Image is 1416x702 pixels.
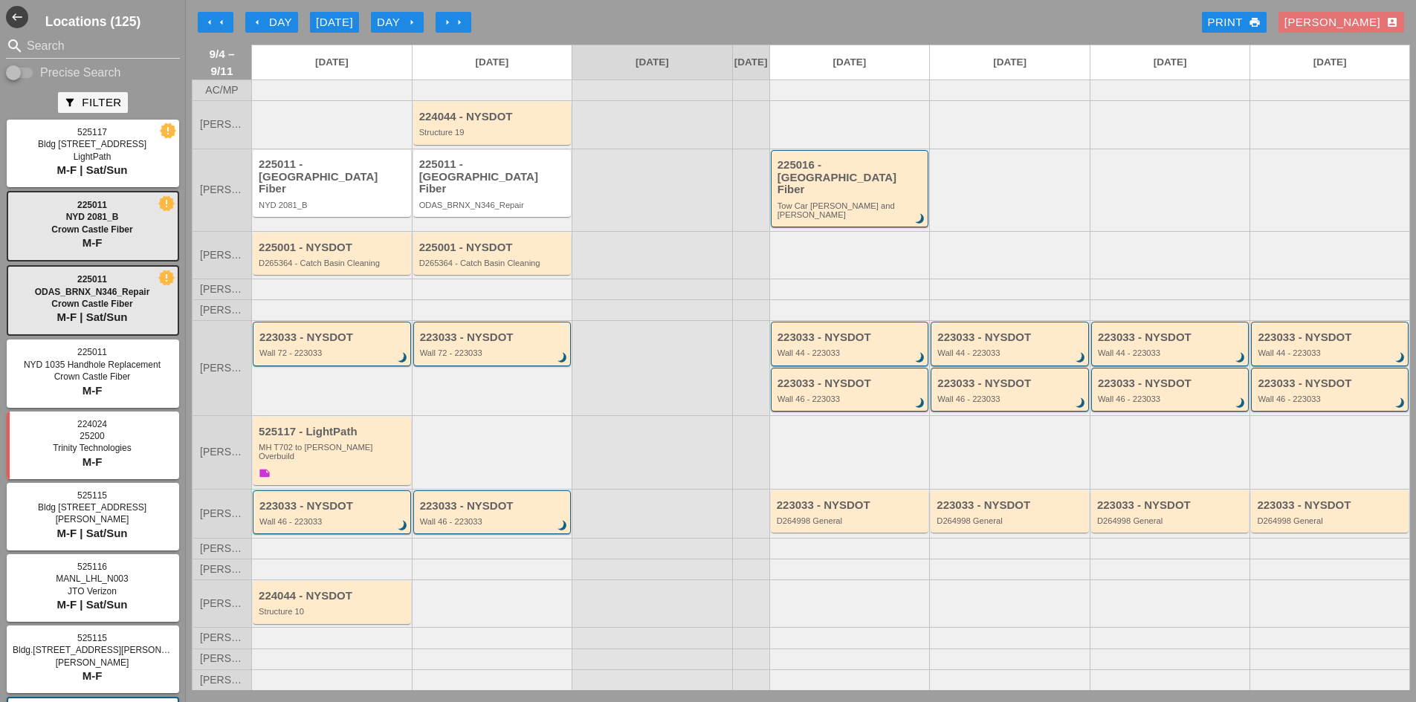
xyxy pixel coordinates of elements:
[83,669,103,682] span: M-F
[1098,331,1245,344] div: 223033 - NYSDOT
[200,675,244,686] span: [PERSON_NAME]
[1098,377,1245,390] div: 223033 - NYSDOT
[912,395,928,412] i: brightness_3
[377,14,418,31] div: Day
[200,184,244,195] span: [PERSON_NAME]
[406,16,418,28] i: arrow_right
[1258,394,1404,403] div: Wall 46 - 223033
[1284,14,1398,31] div: [PERSON_NAME]
[555,518,571,534] i: brightness_3
[395,518,411,534] i: brightness_3
[77,200,107,210] span: 225011
[1073,395,1089,412] i: brightness_3
[1090,45,1250,79] a: [DATE]
[77,562,107,572] span: 525116
[777,159,925,196] div: 225016 - [GEOGRAPHIC_DATA] Fiber
[77,274,107,285] span: 225011
[777,201,925,220] div: Tow Car Broome and Willett
[56,311,127,323] span: M-F | Sat/Sun
[200,508,244,519] span: [PERSON_NAME]
[77,633,107,643] span: 525115
[1073,350,1089,366] i: brightness_3
[1097,499,1246,512] div: 223033 - NYSDOT
[6,6,28,28] i: west
[1278,12,1404,33] button: [PERSON_NAME]
[259,517,407,526] div: Wall 46 - 223033
[937,516,1085,525] div: D264998 General
[937,348,1084,357] div: Wall 44 - 223033
[27,34,159,58] input: Search
[413,45,572,79] a: [DATE]
[436,12,471,33] button: Move Ahead 1 Week
[770,45,930,79] a: [DATE]
[420,348,567,357] div: Wall 72 - 223033
[24,360,161,370] span: NYD 1035 Handhole Replacement
[58,92,127,113] button: Filter
[200,250,244,261] span: [PERSON_NAME]
[53,443,131,453] span: Trinity Technologies
[51,299,132,309] span: Crown Castle Fiber
[419,128,568,137] div: Structure 19
[259,241,407,254] div: 225001 - NYSDOT
[1258,377,1404,390] div: 223033 - NYSDOT
[419,201,568,209] div: ODAS_BRNX_N346_Repair
[1233,395,1249,412] i: brightness_3
[259,259,407,267] div: D265364 - Catch Basin Cleaning
[251,16,263,28] i: arrow_left
[200,119,244,130] span: [PERSON_NAME]
[259,331,407,344] div: 223033 - NYSDOT
[419,111,568,123] div: 224044 - NYSDOT
[912,211,928,227] i: brightness_3
[419,241,568,254] div: 225001 - NYSDOT
[74,152,111,162] span: LightPath
[420,500,567,513] div: 223033 - NYSDOT
[259,467,271,479] i: note
[733,45,769,79] a: [DATE]
[200,653,244,664] span: [PERSON_NAME]
[259,201,407,209] div: NYD 2081_B
[259,158,407,195] div: 225011 - [GEOGRAPHIC_DATA] Fiber
[1258,348,1404,357] div: Wall 44 - 223033
[56,514,129,524] span: [PERSON_NAME]
[777,348,925,357] div: Wall 44 - 223033
[56,598,127,611] span: M-F | Sat/Sun
[937,499,1085,512] div: 223033 - NYSDOT
[1386,16,1398,28] i: account_box
[56,573,128,584] span: MANL_LHL_N003
[77,490,107,501] span: 525115
[259,590,407,602] div: 224044 - NYSDOT
[442,16,453,28] i: arrow_right
[251,14,292,31] div: Day
[777,331,925,344] div: 223033 - NYSDOT
[77,127,107,137] span: 525117
[6,37,24,55] i: search
[252,45,412,79] a: [DATE]
[13,645,195,655] span: Bldg.[STREET_ADDRESS][PERSON_NAME]
[83,236,103,249] span: M-F
[51,224,132,235] span: Crown Castle Fiber
[56,163,127,176] span: M-F | Sat/Sun
[245,12,298,33] button: Day
[259,607,407,616] div: Structure 10
[1257,516,1405,525] div: D264998 General
[937,377,1084,390] div: 223033 - NYSDOT
[200,632,244,643] span: [PERSON_NAME]
[66,212,119,222] span: NYD 2081_B
[420,517,567,526] div: Wall 46 - 223033
[160,197,173,210] i: new_releases
[259,426,407,438] div: 525117 - LightPath
[259,443,407,461] div: MH T702 to Boldyn MH Overbuild
[1208,14,1261,31] div: Print
[1202,12,1267,33] a: Print
[1392,350,1409,366] i: brightness_3
[200,363,244,374] span: [PERSON_NAME]
[419,259,568,267] div: D265364 - Catch Basin Cleaning
[64,97,76,108] i: filter_alt
[419,158,568,195] div: 225011 - [GEOGRAPHIC_DATA] Fiber
[777,394,925,403] div: Wall 46 - 223033
[77,347,107,357] span: 225011
[83,384,103,397] span: M-F
[420,331,567,344] div: 223033 - NYSDOT
[200,284,244,295] span: [PERSON_NAME]
[1097,516,1246,525] div: D264998 General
